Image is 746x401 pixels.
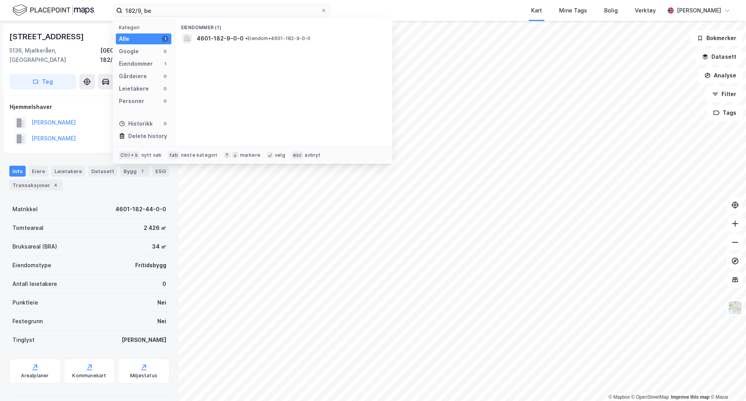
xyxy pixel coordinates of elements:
div: Kart [531,6,542,15]
div: 4 [52,181,59,189]
div: avbryt [305,152,321,158]
div: Bolig [604,6,618,15]
div: neste kategori [181,152,218,158]
div: nytt søk [141,152,162,158]
div: 0 [162,98,168,104]
div: 1 [162,36,168,42]
div: 0 [162,48,168,54]
div: Bruksareal (BRA) [12,242,57,251]
div: Kontrollprogram for chat [707,364,746,401]
button: Bokmerker [690,30,743,46]
div: Eiere [29,166,48,177]
div: Miljøstatus [130,373,157,379]
div: [STREET_ADDRESS] [9,30,85,43]
button: Filter [706,86,743,102]
button: Tag [9,74,76,89]
div: Arealplaner [21,373,49,379]
div: 34 ㎡ [152,242,166,251]
div: Kategori [119,25,171,30]
a: Mapbox [608,394,630,400]
div: 0 [162,86,168,92]
span: • [245,35,248,41]
div: Tomteareal [12,223,44,233]
div: 1 [162,61,168,67]
div: Tinglyst [12,335,35,345]
div: 5136, Mjølkeråen, [GEOGRAPHIC_DATA] [9,46,100,65]
input: Søk på adresse, matrikkel, gårdeiere, leietakere eller personer [122,5,321,16]
div: Leietakere [51,166,85,177]
div: 0 [162,121,168,127]
button: Datasett [695,49,743,65]
a: OpenStreetMap [631,394,669,400]
div: [GEOGRAPHIC_DATA], 182/44 [100,46,169,65]
div: [PERSON_NAME] [677,6,721,15]
div: Historikk [119,119,153,128]
div: Nei [157,298,166,307]
div: Eiendommer [119,59,153,68]
div: 0 [162,73,168,79]
div: ESG [152,166,169,177]
div: Festegrunn [12,317,43,326]
div: Ctrl + k [119,151,140,159]
div: Mine Tags [559,6,587,15]
div: [PERSON_NAME] [122,335,166,345]
iframe: Chat Widget [707,364,746,401]
div: Datasett [88,166,117,177]
div: 1 [138,167,146,175]
div: Delete history [128,131,167,141]
div: Antall leietakere [12,279,57,289]
span: Eiendom • 4601-182-9-0-0 [245,35,311,42]
div: Verktøy [635,6,656,15]
div: Bygg [120,166,149,177]
div: Gårdeiere [119,72,147,81]
div: esc [291,151,303,159]
div: Hjemmelshaver [10,102,169,112]
div: tab [168,151,180,159]
div: 4601-182-44-0-0 [115,205,166,214]
div: Kommunekart [72,373,106,379]
div: 2 426 ㎡ [144,223,166,233]
div: Punktleie [12,298,38,307]
div: Google [119,47,139,56]
div: velg [275,152,285,158]
img: Z [728,300,743,315]
img: logo.f888ab2527a4732fd821a326f86c7f29.svg [12,4,94,17]
button: Tags [707,105,743,121]
div: 0 [162,279,166,289]
div: Matrikkel [12,205,38,214]
div: Personer [119,96,144,106]
div: Transaksjoner [9,180,63,191]
span: 4601-182-9-0-0 [197,34,244,43]
div: Info [9,166,26,177]
div: Nei [157,317,166,326]
div: Alle [119,34,129,44]
a: Improve this map [671,394,709,400]
div: Eiendomstype [12,261,51,270]
div: Eiendommer (1) [175,18,392,32]
div: markere [240,152,260,158]
div: Fritidsbygg [135,261,166,270]
div: Leietakere [119,84,149,93]
button: Analyse [698,68,743,83]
